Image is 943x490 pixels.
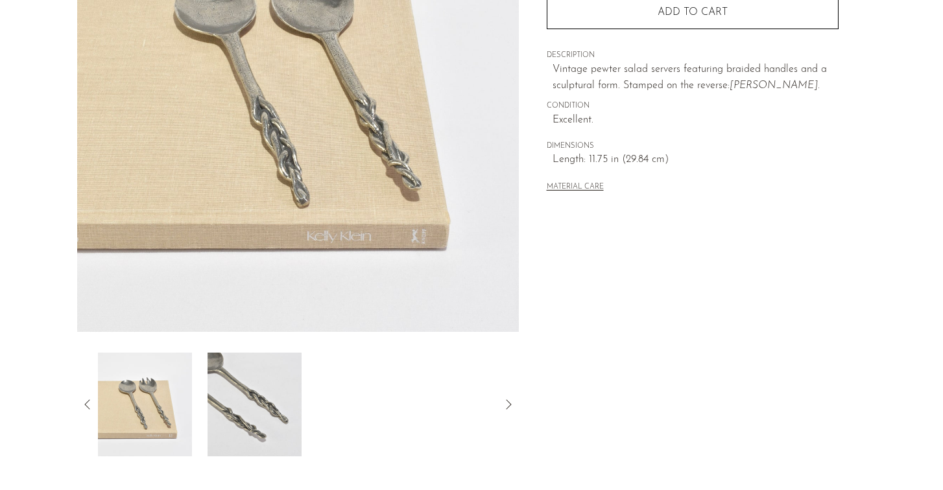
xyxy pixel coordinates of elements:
[553,152,839,169] span: Length: 11.75 in (29.84 cm)
[553,62,839,95] p: Vintage pewter salad servers featuring braided handles and a sculptural form. Stamped on the reve...
[98,353,192,456] img: Braided Handles Serving Set
[547,183,604,192] button: MATERIAL CARE
[553,112,839,129] span: Excellent.
[547,100,839,112] span: CONDITION
[730,80,820,91] em: [PERSON_NAME].
[208,353,302,456] img: Braided Handles Serving Set
[547,50,839,62] span: DESCRIPTION
[547,141,839,152] span: DIMENSIONS
[658,7,728,17] span: Add to cart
